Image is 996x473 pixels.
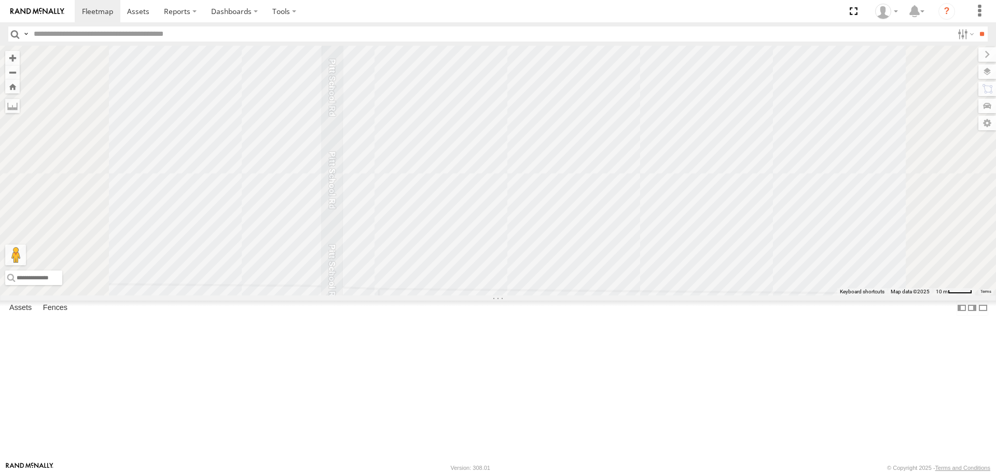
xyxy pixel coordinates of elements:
[5,65,20,79] button: Zoom out
[887,465,990,471] div: © Copyright 2025 -
[980,289,991,293] a: Terms (opens in new tab)
[5,79,20,93] button: Zoom Home
[938,3,955,20] i: ?
[6,463,53,473] a: Visit our Website
[872,4,902,19] div: David Lowrie
[936,289,948,294] span: 10 m
[935,465,990,471] a: Terms and Conditions
[978,116,996,130] label: Map Settings
[953,26,976,42] label: Search Filter Options
[5,245,26,265] button: Drag Pegman onto the map to open Street View
[4,301,37,316] label: Assets
[840,288,884,295] button: Keyboard shortcuts
[957,301,967,316] label: Dock Summary Table to the Left
[891,289,930,294] span: Map data ©2025
[933,288,975,295] button: Map Scale: 10 m per 43 pixels
[22,26,30,42] label: Search Query
[5,51,20,65] button: Zoom in
[10,8,64,15] img: rand-logo.svg
[5,99,20,113] label: Measure
[38,301,73,316] label: Fences
[978,301,988,316] label: Hide Summary Table
[451,465,490,471] div: Version: 308.01
[967,301,977,316] label: Dock Summary Table to the Right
